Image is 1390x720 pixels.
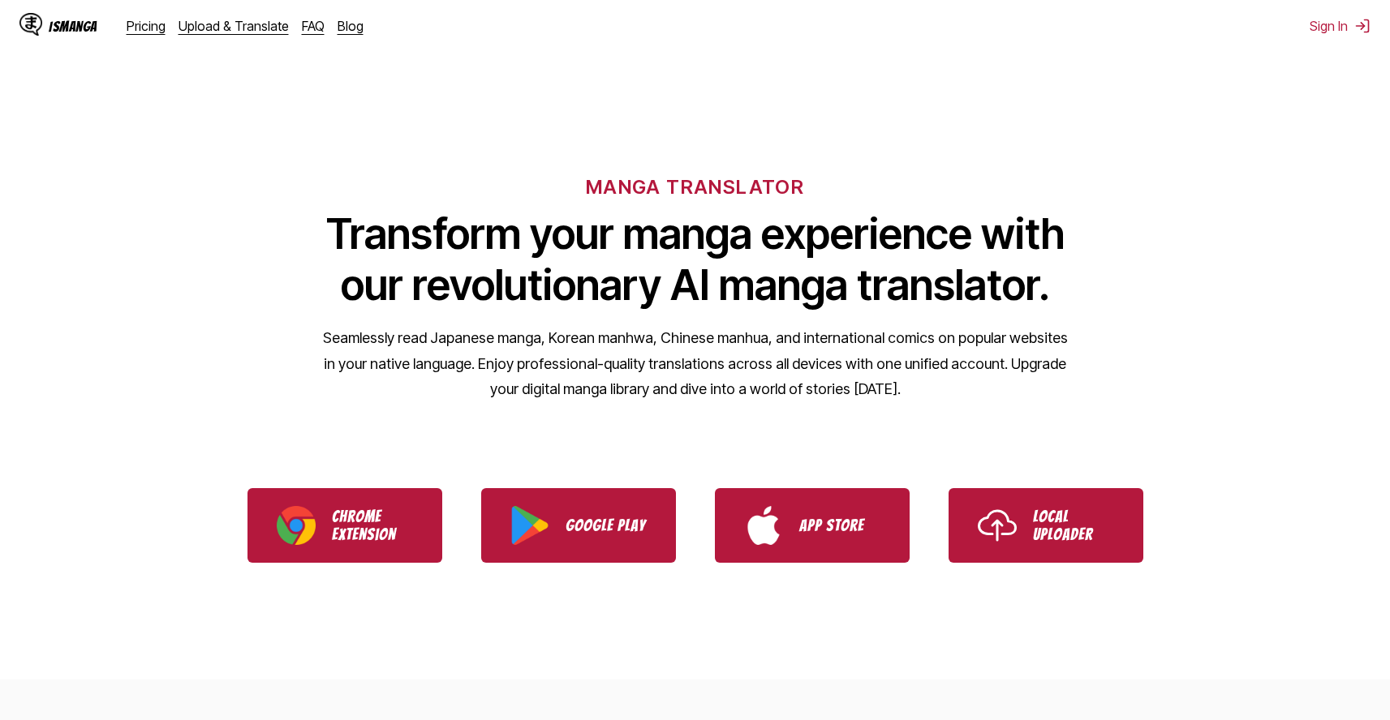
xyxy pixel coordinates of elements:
img: Upload icon [978,506,1017,545]
img: Chrome logo [277,506,316,545]
img: Sign out [1354,18,1371,34]
img: Google Play logo [510,506,549,545]
h1: Transform your manga experience with our revolutionary AI manga translator. [322,208,1069,311]
img: App Store logo [744,506,783,545]
p: Seamlessly read Japanese manga, Korean manhwa, Chinese manhua, and international comics on popula... [322,325,1069,402]
a: Use IsManga Local Uploader [949,488,1143,563]
p: Local Uploader [1033,508,1114,543]
img: IsManga Logo [19,13,42,36]
a: Blog [338,18,364,34]
a: Pricing [127,18,166,34]
button: Sign In [1310,18,1371,34]
a: Download IsManga from Google Play [481,488,676,563]
h6: MANGA TRANSLATOR [586,175,804,199]
a: Download IsManga from App Store [715,488,910,563]
a: Upload & Translate [179,18,289,34]
a: IsManga LogoIsManga [19,13,127,39]
p: Chrome Extension [332,508,413,543]
div: IsManga [49,19,97,34]
p: Google Play [566,516,647,534]
p: App Store [799,516,880,534]
a: Download IsManga Chrome Extension [247,488,442,563]
a: FAQ [302,18,325,34]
